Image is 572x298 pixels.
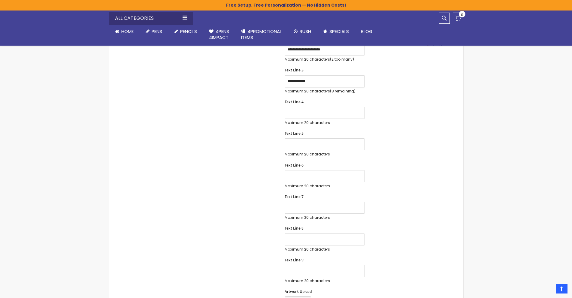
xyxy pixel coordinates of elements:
span: Text Line 3 [285,68,304,73]
span: Text Line 9 [285,257,304,263]
span: Artwork Upload [285,289,312,294]
span: Text Line 5 [285,131,304,136]
span: (2 too many) [330,57,354,62]
p: Maximum 20 characters [285,247,365,252]
p: Maximum 20 characters [285,215,365,220]
span: Text Line 8 [285,226,304,231]
p: Maximum 20 characters [285,184,365,188]
a: Home [109,25,140,38]
a: Pens [140,25,168,38]
span: Text Line 4 [285,99,304,104]
span: Specials [329,28,349,35]
span: Home [121,28,134,35]
span: Text Line 6 [285,163,304,168]
p: Maximum 20 characters [285,89,365,94]
span: Pencils [180,28,197,35]
span: Rush [300,28,311,35]
span: 4Pens 4impact [209,28,229,41]
a: 0 [453,13,463,23]
p: Maximum 20 characters [285,120,365,125]
span: 0 [461,12,463,18]
span: Pens [152,28,162,35]
a: 4Pens4impact [203,25,235,44]
div: All Categories [109,12,193,25]
a: Specials [317,25,355,38]
a: 4pens.com certificate URL [399,43,457,48]
p: Maximum 20 characters [285,57,365,62]
span: (8 remaining) [330,89,356,94]
p: Maximum 20 characters [285,152,365,157]
a: Pencils [168,25,203,38]
span: Text Line 7 [285,194,304,199]
span: Blog [361,28,373,35]
p: Maximum 20 characters [285,278,365,283]
a: Blog [355,25,379,38]
a: 4PROMOTIONALITEMS [235,25,288,44]
span: 4PROMOTIONAL ITEMS [241,28,282,41]
a: Rush [288,25,317,38]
